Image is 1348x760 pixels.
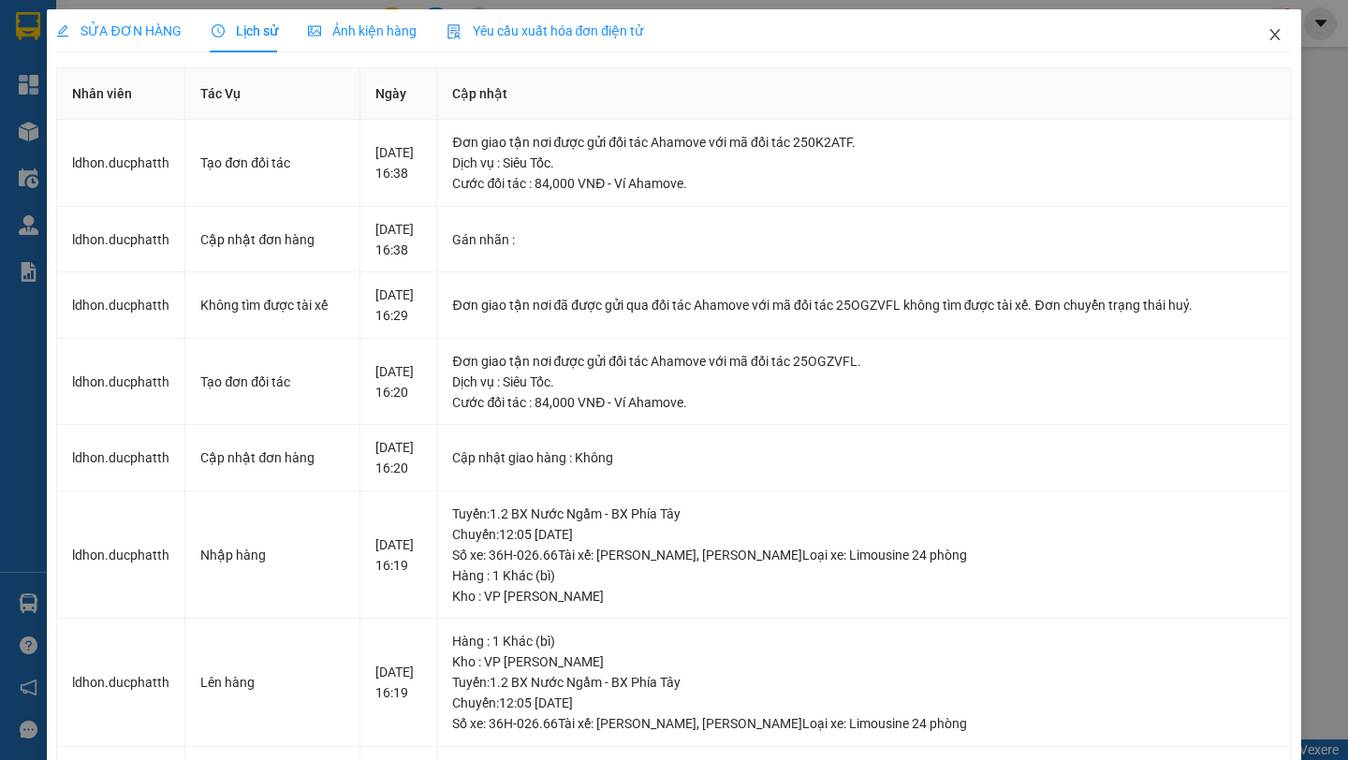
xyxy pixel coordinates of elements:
[212,23,278,38] span: Lịch sử
[212,24,225,37] span: clock-circle
[56,24,69,37] span: edit
[375,285,421,326] div: [DATE] 16:29
[452,372,1275,392] div: Dịch vụ : Siêu Tốc.
[452,651,1275,672] div: Kho : VP [PERSON_NAME]
[200,153,344,173] div: Tạo đơn đối tác
[360,68,437,120] th: Ngày
[452,565,1275,586] div: Hàng : 1 Khác (bì)
[200,229,344,250] div: Cập nhật đơn hàng
[375,534,421,576] div: [DATE] 16:19
[375,662,421,703] div: [DATE] 16:19
[452,229,1275,250] div: Gán nhãn :
[185,68,360,120] th: Tác Vụ
[375,142,421,183] div: [DATE] 16:38
[452,153,1275,173] div: Dịch vụ : Siêu Tốc.
[452,351,1275,372] div: Đơn giao tận nơi được gửi đối tác Ahamove với mã đối tác 25OGZVFL.
[375,437,421,478] div: [DATE] 16:20
[1249,9,1301,62] button: Close
[1267,27,1282,42] span: close
[57,425,185,491] td: ldhon.ducphatth
[308,23,417,38] span: Ảnh kiện hàng
[447,23,644,38] span: Yêu cầu xuất hóa đơn điện tử
[452,132,1275,153] div: Đơn giao tận nơi được gửi đối tác Ahamove với mã đối tác 250K2ATF.
[57,120,185,207] td: ldhon.ducphatth
[57,619,185,747] td: ldhon.ducphatth
[57,491,185,620] td: ldhon.ducphatth
[452,173,1275,194] div: Cước đối tác : 84,000 VNĐ - Ví Ahamove.
[452,392,1275,413] div: Cước đối tác : 84,000 VNĐ - Ví Ahamove.
[437,68,1291,120] th: Cập nhật
[452,447,1275,468] div: Cập nhật giao hàng : Không
[57,272,185,339] td: ldhon.ducphatth
[57,339,185,426] td: ldhon.ducphatth
[375,361,421,402] div: [DATE] 16:20
[447,24,462,39] img: icon
[452,504,1275,565] div: Tuyến : 1.2 BX Nước Ngầm - BX Phía Tây Chuyến: 12:05 [DATE] Số xe: 36H-026.66 Tài xế: [PERSON_NAM...
[452,631,1275,651] div: Hàng : 1 Khác (bì)
[56,23,181,38] span: SỬA ĐƠN HÀNG
[452,295,1275,315] div: Đơn giao tận nơi đã được gửi qua đối tác Ahamove với mã đối tác 25OGZVFL không tìm được tài xế. Đ...
[57,68,185,120] th: Nhân viên
[57,207,185,273] td: ldhon.ducphatth
[200,295,344,315] div: Không tìm được tài xế
[200,672,344,693] div: Lên hàng
[452,672,1275,734] div: Tuyến : 1.2 BX Nước Ngầm - BX Phía Tây Chuyến: 12:05 [DATE] Số xe: 36H-026.66 Tài xế: [PERSON_NAM...
[200,447,344,468] div: Cập nhật đơn hàng
[308,24,321,37] span: picture
[375,219,421,260] div: [DATE] 16:38
[200,545,344,565] div: Nhập hàng
[452,586,1275,607] div: Kho : VP [PERSON_NAME]
[200,372,344,392] div: Tạo đơn đối tác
